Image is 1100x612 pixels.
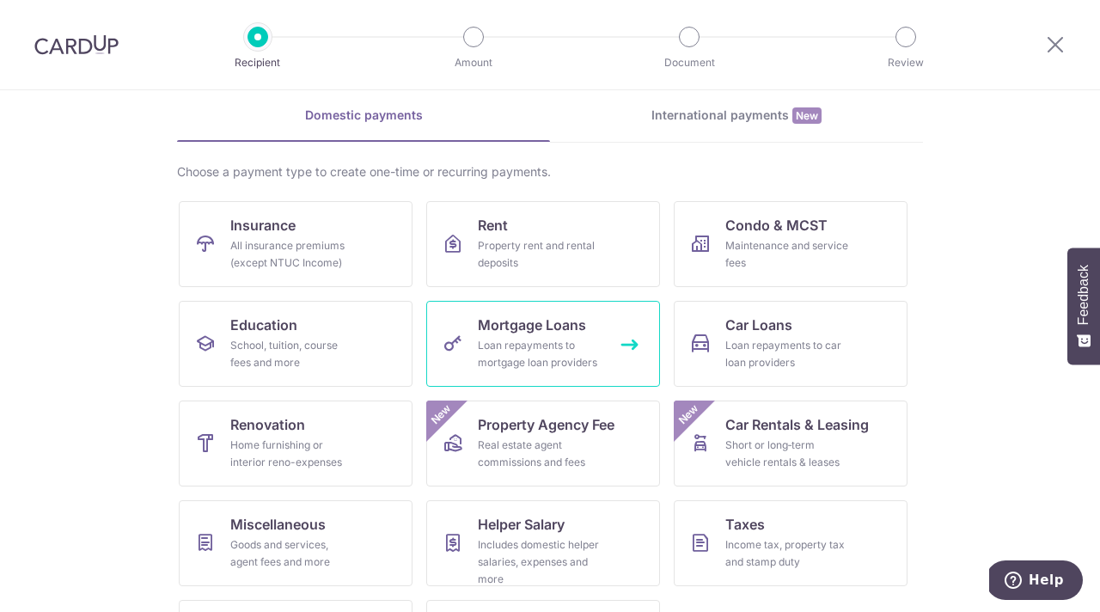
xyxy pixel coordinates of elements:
[179,201,412,287] a: InsuranceAll insurance premiums (except NTUC Income)
[989,560,1083,603] iframe: Opens a widget where you can find more information
[478,437,602,471] div: Real estate agent commissions and fees
[725,414,869,435] span: Car Rentals & Leasing
[230,437,354,471] div: Home furnishing or interior reno-expenses
[478,536,602,588] div: Includes domestic helper salaries, expenses and more
[675,401,703,429] span: New
[725,337,849,371] div: Loan repayments to car loan providers
[177,163,923,181] div: Choose a payment type to create one-time or recurring payments.
[194,54,321,71] p: Recipient
[230,414,305,435] span: Renovation
[230,337,354,371] div: School, tuition, course fees and more
[550,107,923,125] div: International payments
[674,500,907,586] a: TaxesIncome tax, property tax and stamp duty
[842,54,969,71] p: Review
[426,500,660,586] a: Helper SalaryIncludes domestic helper salaries, expenses and more
[179,401,412,487] a: RenovationHome furnishing or interior reno-expenses
[179,500,412,586] a: MiscellaneousGoods and services, agent fees and more
[230,536,354,571] div: Goods and services, agent fees and more
[674,401,907,487] a: Car Rentals & LeasingShort or long‑term vehicle rentals & leasesNew
[674,201,907,287] a: Condo & MCSTMaintenance and service fees
[725,437,849,471] div: Short or long‑term vehicle rentals & leases
[674,301,907,387] a: Car LoansLoan repayments to car loan providers
[725,514,765,535] span: Taxes
[410,54,537,71] p: Amount
[478,315,586,335] span: Mortgage Loans
[230,215,296,236] span: Insurance
[34,34,119,55] img: CardUp
[427,401,455,429] span: New
[426,401,660,487] a: Property Agency FeeReal estate agent commissions and feesNew
[230,514,326,535] span: Miscellaneous
[725,536,849,571] div: Income tax, property tax and stamp duty
[1067,248,1100,364] button: Feedback - Show survey
[725,215,828,236] span: Condo & MCST
[725,315,792,335] span: Car Loans
[478,215,508,236] span: Rent
[725,237,849,272] div: Maintenance and service fees
[179,301,412,387] a: EducationSchool, tuition, course fees and more
[426,201,660,287] a: RentProperty rent and rental deposits
[626,54,753,71] p: Document
[1076,265,1091,325] span: Feedback
[478,337,602,371] div: Loan repayments to mortgage loan providers
[426,301,660,387] a: Mortgage LoansLoan repayments to mortgage loan providers
[792,107,822,124] span: New
[478,414,614,435] span: Property Agency Fee
[230,315,297,335] span: Education
[230,237,354,272] div: All insurance premiums (except NTUC Income)
[478,237,602,272] div: Property rent and rental deposits
[177,107,550,124] div: Domestic payments
[478,514,565,535] span: Helper Salary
